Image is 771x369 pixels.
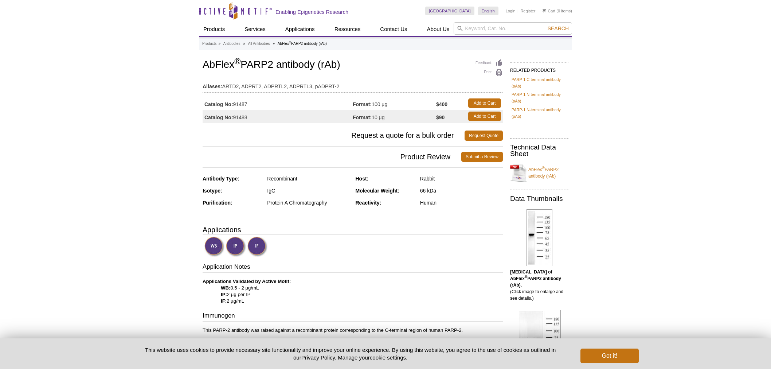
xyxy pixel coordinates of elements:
[580,349,639,363] button: Got it!
[475,69,503,77] a: Print
[510,62,568,75] h2: RELATED PRODUCTS
[199,22,229,36] a: Products
[510,269,561,288] b: [MEDICAL_DATA] of AbFlex PARP2 antibody (rAb).
[203,79,503,90] td: ARTD2, ADPRT2, ADPRTL2, ADPRTL3, pADPRT-2
[512,91,567,104] a: PARP-1 N-terminal antibody (pAb)
[203,263,503,273] h3: Application Notes
[330,22,365,36] a: Resources
[520,8,535,13] a: Register
[353,114,372,121] strong: Format:
[356,188,399,194] strong: Molecular Weight:
[468,112,501,121] a: Add to Cart
[204,114,233,121] strong: Catalog No:
[510,195,568,202] h2: Data Thumbnails
[527,209,552,266] img: AbFlex<sup>®</sup> PARP2 antibody (rAb) tested by Western blot.
[356,200,381,206] strong: Reactivity:
[267,175,350,182] div: Recombinant
[420,199,503,206] div: Human
[203,224,503,235] h3: Applications
[218,42,220,46] li: »
[517,7,518,15] li: |
[203,327,503,334] p: This PARP-2 antibody was raised against a recombinant protein corresponding to the C-terminal reg...
[203,97,353,110] td: 91487
[203,131,465,141] span: Request a quote for a bulk order
[301,354,335,361] a: Privacy Policy
[420,175,503,182] div: Rabbit
[543,8,555,13] a: Cart
[204,101,233,108] strong: Catalog No:
[518,310,561,367] img: AbFlex<sup>®</sup> PARP2 antibody (rAb) tested by immunoprecipitation.
[425,7,474,15] a: [GEOGRAPHIC_DATA]
[525,275,527,279] sup: ®
[223,40,240,47] a: Antibodies
[226,237,246,257] img: Immunoprecipitation Validated
[221,298,227,304] strong: IF:
[267,199,350,206] div: Protein A Chromatography
[510,144,568,157] h2: Technical Data Sheet
[454,22,572,35] input: Keyword, Cat. No.
[273,42,275,46] li: »
[353,97,436,110] td: 100 µg
[436,101,447,108] strong: $400
[203,278,503,304] p: 0.5 - 2 µg/mL 2 µg per IP 2 µg/mL
[510,269,568,302] p: (Click image to enlarge and see details.)
[221,285,230,291] strong: WB:
[468,98,501,108] a: Add to Cart
[202,40,216,47] a: Products
[545,25,571,32] button: Search
[512,76,567,89] a: PARP-1 C-terminal antibody (pAb)
[221,292,227,297] strong: IP:
[203,83,222,90] strong: Aliases:
[542,166,544,170] sup: ®
[248,40,270,47] a: All Antibodies
[370,354,406,361] button: cookie settings
[475,59,503,67] a: Feedback
[376,22,411,36] a: Contact Us
[240,22,270,36] a: Services
[203,176,239,182] strong: Antibody Type:
[281,22,319,36] a: Applications
[423,22,454,36] a: About Us
[512,106,567,120] a: PARP-1 N-terminal antibody (pAb)
[510,162,568,184] a: AbFlex®PARP2 antibody (rAb)
[203,59,503,71] h1: AbFlex PARP2 antibody (rAb)
[506,8,516,13] a: Login
[203,200,232,206] strong: Purification:
[356,176,369,182] strong: Host:
[247,237,267,257] img: Immunofluorescence Validated
[353,110,436,123] td: 10 µg
[436,114,445,121] strong: $90
[243,42,245,46] li: »
[132,346,568,361] p: This website uses cookies to provide necessary site functionality and improve your online experie...
[543,7,572,15] li: (0 items)
[203,188,222,194] strong: Isotype:
[278,42,327,46] li: AbFlex PARP2 antibody (rAb)
[267,187,350,194] div: IgG
[465,131,503,141] a: Request Quote
[234,57,240,66] sup: ®
[275,9,348,15] h2: Enabling Epigenetics Research
[203,110,353,123] td: 91488
[420,187,503,194] div: 66 kDa
[478,7,498,15] a: English
[548,26,569,31] span: Search
[203,311,503,322] h3: Immunogen
[543,9,546,12] img: Your Cart
[289,40,291,44] sup: ®
[203,279,291,284] b: Applications Validated by Active Motif:
[203,152,461,162] span: Product Review
[204,237,224,257] img: Western Blot Validated
[461,152,503,162] a: Submit a Review
[353,101,372,108] strong: Format:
